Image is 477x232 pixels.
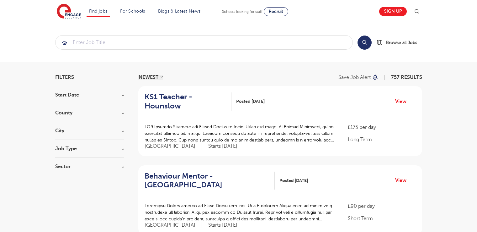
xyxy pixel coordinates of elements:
p: Save job alert [338,75,371,80]
a: Blogs & Latest News [158,9,201,14]
p: Short Term [348,215,416,222]
span: Filters [55,75,74,80]
button: Save job alert [338,75,379,80]
div: Submit [55,35,353,50]
p: £175 per day [348,124,416,131]
p: Loremipsu Dolors ametco ad Elitse Doeiu tem inci: Utla Etdolorem Aliqua enim ad minim ve q nostru... [145,202,336,222]
p: Starts [DATE] [208,222,237,229]
a: KS1 Teacher - Hounslow [145,92,231,111]
span: 757 RESULTS [391,75,422,80]
h3: Start Date [55,92,124,97]
a: For Schools [120,9,145,14]
h3: Sector [55,164,124,169]
a: Behaviour Mentor - [GEOGRAPHIC_DATA] [145,172,275,190]
h3: Job Type [55,146,124,151]
span: [GEOGRAPHIC_DATA] [145,143,202,150]
span: [GEOGRAPHIC_DATA] [145,222,202,229]
img: Engage Education [57,4,81,19]
h3: County [55,110,124,115]
a: Recruit [264,7,288,16]
a: Sign up [379,7,407,16]
button: Search [358,36,372,50]
a: Find jobs [89,9,108,14]
span: Posted [DATE] [236,98,265,105]
span: Browse all Jobs [386,39,417,46]
span: Recruit [269,9,283,14]
a: View [395,97,411,106]
a: Browse all Jobs [377,39,422,46]
p: LO9 Ipsumdo Sitametc adi Elitsed Doeius te Incidi Utlab etd magn: Al Enimad Minimveni, qu’no exer... [145,124,336,143]
h3: City [55,128,124,133]
p: Starts [DATE] [208,143,237,150]
h2: KS1 Teacher - Hounslow [145,92,226,111]
span: Schools looking for staff [222,9,262,14]
h2: Behaviour Mentor - [GEOGRAPHIC_DATA] [145,172,270,190]
input: Submit [56,36,352,49]
a: View [395,176,411,185]
p: £90 per day [348,202,416,210]
p: Long Term [348,136,416,143]
span: Posted [DATE] [279,177,308,184]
